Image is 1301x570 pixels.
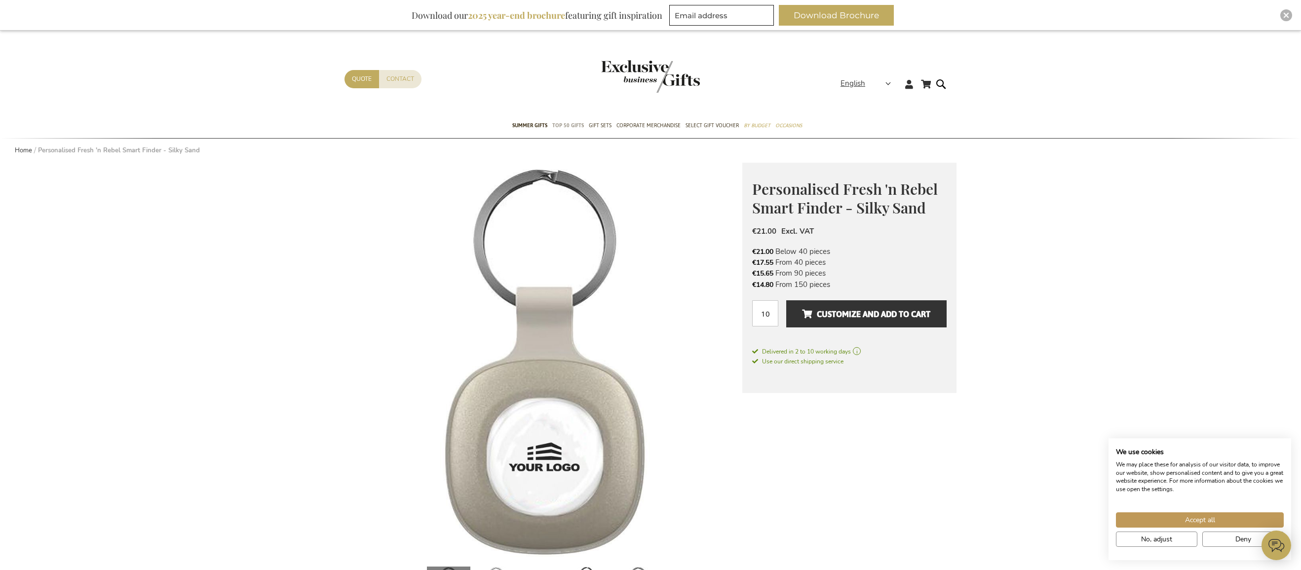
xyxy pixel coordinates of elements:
span: Personalised Fresh 'n Rebel Smart Finder - Silky Sand [752,179,938,218]
button: Download Brochure [779,5,894,26]
img: Close [1283,12,1289,18]
span: €14.80 [752,280,773,289]
input: Qty [752,300,778,326]
li: From 150 pieces [752,279,947,290]
button: Accept all cookies [1116,512,1284,528]
input: Email address [669,5,774,26]
li: From 40 pieces [752,257,947,268]
a: Use our direct shipping service [752,356,843,366]
li: From 90 pieces [752,268,947,279]
img: Personalised Fresh 'n Rebel Smart Finder - Silky Sand [344,163,742,560]
img: Exclusive Business gifts logo [601,60,700,93]
strong: Personalised Fresh 'n Rebel Smart Finder - Silky Sand [38,146,200,155]
button: Customize and add to cart [786,300,947,327]
a: Quote [344,70,379,88]
p: We may place these for analysis of our visitor data, to improve our website, show personalised co... [1116,461,1284,494]
span: €15.65 [752,269,773,278]
span: Occasions [775,120,802,131]
span: English [841,78,865,89]
span: €17.55 [752,258,773,267]
button: Deny all cookies [1202,532,1284,547]
span: Gift Sets [589,120,612,131]
a: store logo [601,60,650,93]
a: Home [15,146,32,155]
iframe: belco-activator-frame [1262,531,1291,560]
span: €21.00 [752,226,776,236]
div: Download our featuring gift inspiration [407,5,667,26]
span: €21.00 [752,247,773,256]
b: 2025 year-end brochure [468,9,565,21]
button: Adjust cookie preferences [1116,532,1197,547]
li: Below 40 pieces [752,246,947,257]
span: Corporate Merchandise [616,120,681,131]
a: Contact [379,70,421,88]
form: marketing offers and promotions [669,5,777,29]
span: TOP 50 Gifts [552,120,584,131]
h2: We use cookies [1116,448,1284,457]
span: No, adjust [1141,534,1172,544]
span: Summer Gifts [512,120,547,131]
div: English [841,78,897,89]
span: Deny [1235,534,1251,544]
span: Customize and add to cart [802,306,930,322]
span: Excl. VAT [781,226,814,236]
span: Accept all [1185,515,1215,525]
span: Use our direct shipping service [752,357,843,365]
div: Close [1280,9,1292,21]
span: Select Gift Voucher [686,120,739,131]
a: Delivered in 2 to 10 working days [752,347,947,356]
span: By Budget [744,120,770,131]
